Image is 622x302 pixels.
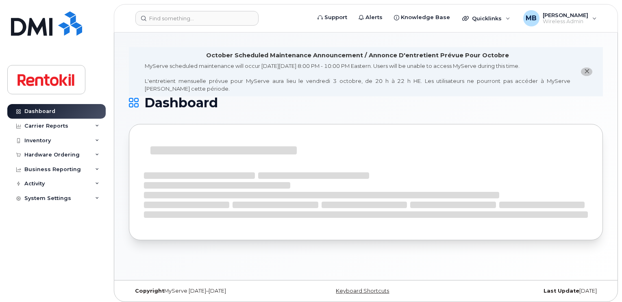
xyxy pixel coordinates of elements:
[145,62,570,92] div: MyServe scheduled maintenance will occur [DATE][DATE] 8:00 PM - 10:00 PM Eastern. Users will be u...
[544,288,579,294] strong: Last Update
[144,97,218,109] span: Dashboard
[581,67,592,76] button: close notification
[336,288,389,294] a: Keyboard Shortcuts
[135,288,164,294] strong: Copyright
[206,51,509,60] div: October Scheduled Maintenance Announcement / Annonce D'entretient Prévue Pour Octobre
[445,288,603,294] div: [DATE]
[129,288,287,294] div: MyServe [DATE]–[DATE]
